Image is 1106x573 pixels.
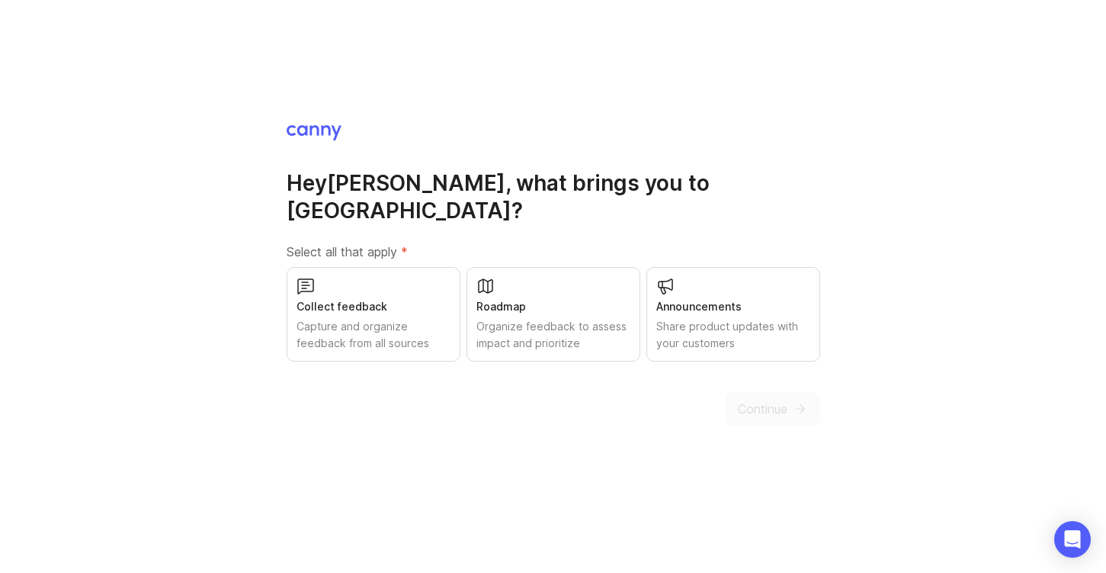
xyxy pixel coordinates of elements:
[646,267,820,362] button: AnnouncementsShare product updates with your customers
[1054,521,1091,558] div: Open Intercom Messenger
[287,125,341,140] img: Canny Home
[287,169,820,224] h1: Hey [PERSON_NAME] , what brings you to [GEOGRAPHIC_DATA]?
[656,318,810,352] div: Share product updates with your customers
[297,298,450,315] div: Collect feedback
[287,267,460,362] button: Collect feedbackCapture and organize feedback from all sources
[287,243,820,261] label: Select all that apply
[297,318,450,352] div: Capture and organize feedback from all sources
[476,318,630,352] div: Organize feedback to assess impact and prioritize
[466,267,640,362] button: RoadmapOrganize feedback to assess impact and prioritize
[476,298,630,315] div: Roadmap
[656,298,810,315] div: Announcements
